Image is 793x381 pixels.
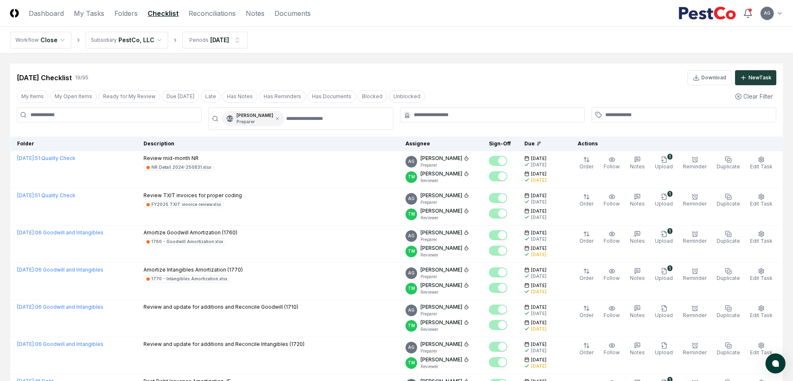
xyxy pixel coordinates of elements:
span: Edit Task [750,163,773,170]
span: Upload [655,275,673,281]
p: Preparer [237,119,273,125]
button: Periods[DATE] [182,32,248,48]
button: Upload [653,303,675,321]
span: [DATE] : [17,192,35,198]
p: [PERSON_NAME] [420,319,462,326]
button: Follow [602,229,622,246]
span: Upload [655,349,673,356]
div: 1770 - Intangibles Amortization.xlsx [151,276,227,282]
button: Mark complete [489,208,507,218]
a: [DATE]:06 Goodwill and Intangibles [17,229,103,236]
button: 1Upload [653,229,675,246]
div: FY2025 TXIT invoice review.xlsx [151,201,221,208]
button: Follow [602,340,622,358]
a: Reconciliations [189,8,236,18]
span: Reminder [683,238,707,244]
button: 1Upload [653,266,675,284]
a: 1770 - Intangibles Amortization.xlsx [143,275,230,282]
span: AG [408,233,415,239]
p: Preparer [420,199,469,206]
p: Reviewer [420,326,469,333]
p: Amortize Goodwill Amortization (1760) [143,229,237,236]
p: Amortize Intangibles Amortization (1770) [143,266,243,274]
p: Reviewer [420,215,469,221]
span: AG [764,10,770,16]
div: Actions [571,140,776,147]
div: [DATE] [531,289,546,295]
button: 1Upload [653,192,675,209]
p: [PERSON_NAME] [420,170,462,178]
span: [DATE] [531,357,546,363]
p: [PERSON_NAME] [420,282,462,289]
button: Follow [602,266,622,284]
div: [DATE] [210,36,229,44]
button: Mark complete [489,342,507,352]
div: Workflow [15,36,39,44]
span: AG [408,344,415,351]
span: AG [408,270,415,276]
p: Reviewer [420,252,469,258]
th: Assignee [399,137,482,151]
span: Notes [630,275,645,281]
button: Follow [602,303,622,321]
button: Has Notes [222,90,257,103]
span: Follow [604,349,620,356]
button: Order [578,192,595,209]
div: [PERSON_NAME] [237,112,273,125]
button: Order [578,303,595,321]
span: TM [408,285,415,292]
div: [DATE] [531,162,546,168]
a: Documents [274,8,311,18]
span: Duplicate [717,201,740,207]
span: Notes [630,312,645,318]
p: [PERSON_NAME] [420,229,462,236]
a: [DATE]:06 Goodwill and Intangibles [17,341,103,347]
button: Unblocked [389,90,425,103]
button: Edit Task [748,155,774,172]
button: 1Upload [653,155,675,172]
span: TM [408,211,415,217]
span: [DATE] [531,171,546,177]
button: Edit Task [748,340,774,358]
p: [PERSON_NAME] [420,155,462,162]
button: My Items [17,90,48,103]
p: Review and update for additions and Reconcile Intangibles (1720) [143,340,305,348]
span: [DATE] [531,267,546,273]
span: [DATE] : [17,267,35,273]
span: Upload [655,312,673,318]
span: [DATE] [531,282,546,289]
div: [DATE] [531,363,546,369]
a: [DATE]:51 Quality Check [17,155,76,161]
span: Edit Task [750,275,773,281]
button: Has Reminders [259,90,306,103]
button: Edit Task [748,266,774,284]
p: Review mid-month NR [143,155,214,162]
p: Reviewer [420,363,469,370]
span: Upload [655,201,673,207]
button: Blocked [357,90,387,103]
div: [DATE] [531,326,546,332]
button: Edit Task [748,192,774,209]
div: 19 / 95 [75,74,88,81]
span: [DATE] [531,245,546,251]
div: 1 [667,228,672,234]
button: Reminder [681,155,708,172]
span: AG [408,196,415,202]
button: Notes [628,229,647,246]
span: AG [408,158,415,165]
span: Notes [630,163,645,170]
button: Has Documents [307,90,356,103]
span: [DATE] : [17,229,35,236]
button: Order [578,266,595,284]
span: [DATE] [531,208,546,214]
span: Order [579,275,594,281]
a: NR Detail 2024-250831.xlsx [143,164,214,171]
span: TM [408,248,415,254]
a: Folders [114,8,138,18]
th: Sign-Off [482,137,518,151]
a: [DATE]:51 Quality Check [17,192,76,198]
p: Preparer [420,348,469,354]
div: 1 [667,191,672,197]
p: Review and update for additions and Reconcile Goodwill (1710) [143,303,298,311]
span: Follow [604,238,620,244]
